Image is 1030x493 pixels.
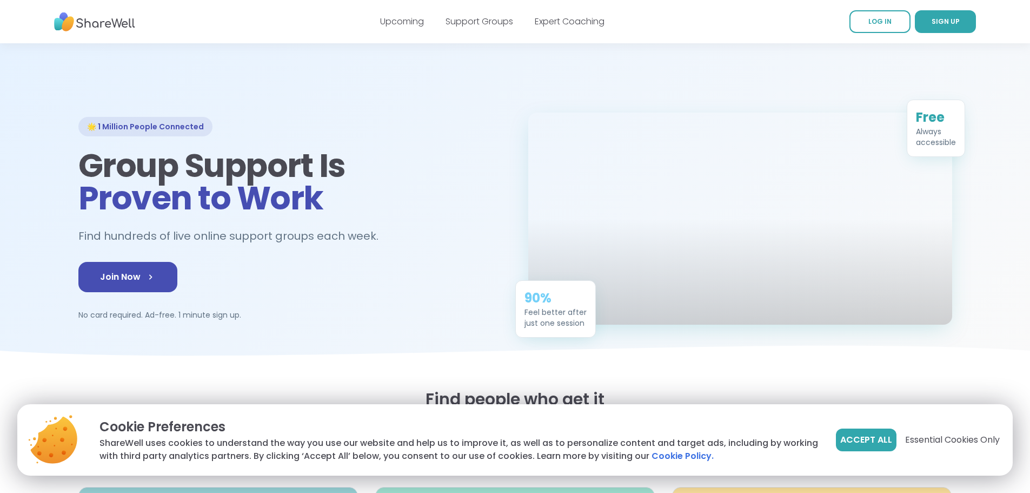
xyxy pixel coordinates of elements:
div: 🌟 1 Million People Connected [78,117,212,136]
a: Join Now [78,262,177,292]
span: LOG IN [868,17,892,26]
button: Accept All [836,429,896,451]
p: ShareWell uses cookies to understand the way you use our website and help us to improve it, as we... [99,437,819,463]
a: LOG IN [849,10,911,33]
a: Upcoming [380,15,424,28]
a: Expert Coaching [535,15,604,28]
h2: Find hundreds of live online support groups each week. [78,227,390,245]
span: Join Now [100,271,156,284]
a: SIGN UP [915,10,976,33]
span: Essential Cookies Only [905,433,1000,446]
p: No card required. Ad-free. 1 minute sign up. [78,310,502,320]
h2: Find people who get it [78,390,952,409]
div: Feel better after just one session [524,307,587,328]
a: Support Groups [446,15,513,28]
span: Proven to Work [78,175,323,221]
span: Accept All [840,433,892,446]
h1: Group Support Is [78,149,502,214]
a: Cookie Policy. [652,450,714,463]
span: SIGN UP [932,17,960,26]
div: Free [916,109,956,126]
img: ShareWell Nav Logo [54,7,135,37]
p: Cookie Preferences [99,417,819,437]
div: 90% [524,290,587,307]
div: Always accessible [916,126,956,148]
